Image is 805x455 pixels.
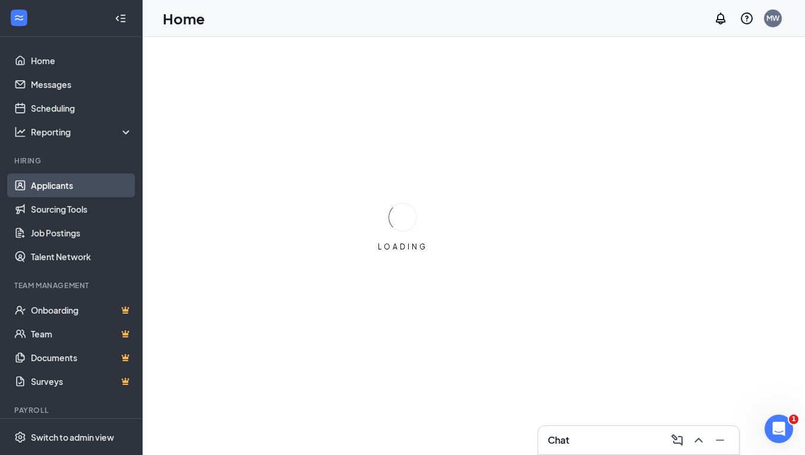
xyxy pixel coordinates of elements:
[766,13,779,23] div: MW
[31,221,132,245] a: Job Postings
[115,12,127,24] svg: Collapse
[31,322,132,346] a: TeamCrown
[740,11,754,26] svg: QuestionInfo
[31,197,132,221] a: Sourcing Tools
[548,434,569,447] h3: Chat
[711,431,730,450] button: Minimize
[789,415,798,424] span: 1
[14,156,130,166] div: Hiring
[714,11,728,26] svg: Notifications
[765,415,793,443] iframe: Intercom live chat
[14,280,130,290] div: Team Management
[14,405,130,415] div: Payroll
[31,72,132,96] a: Messages
[13,12,25,24] svg: WorkstreamLogo
[31,346,132,369] a: DocumentsCrown
[14,431,26,443] svg: Settings
[31,369,132,393] a: SurveysCrown
[31,126,133,138] div: Reporting
[373,242,433,252] div: LOADING
[31,173,132,197] a: Applicants
[689,431,708,450] button: ChevronUp
[14,126,26,138] svg: Analysis
[163,8,205,29] h1: Home
[668,431,687,450] button: ComposeMessage
[31,245,132,268] a: Talent Network
[31,298,132,322] a: OnboardingCrown
[31,49,132,72] a: Home
[692,433,706,447] svg: ChevronUp
[670,433,684,447] svg: ComposeMessage
[31,431,114,443] div: Switch to admin view
[31,96,132,120] a: Scheduling
[713,433,727,447] svg: Minimize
